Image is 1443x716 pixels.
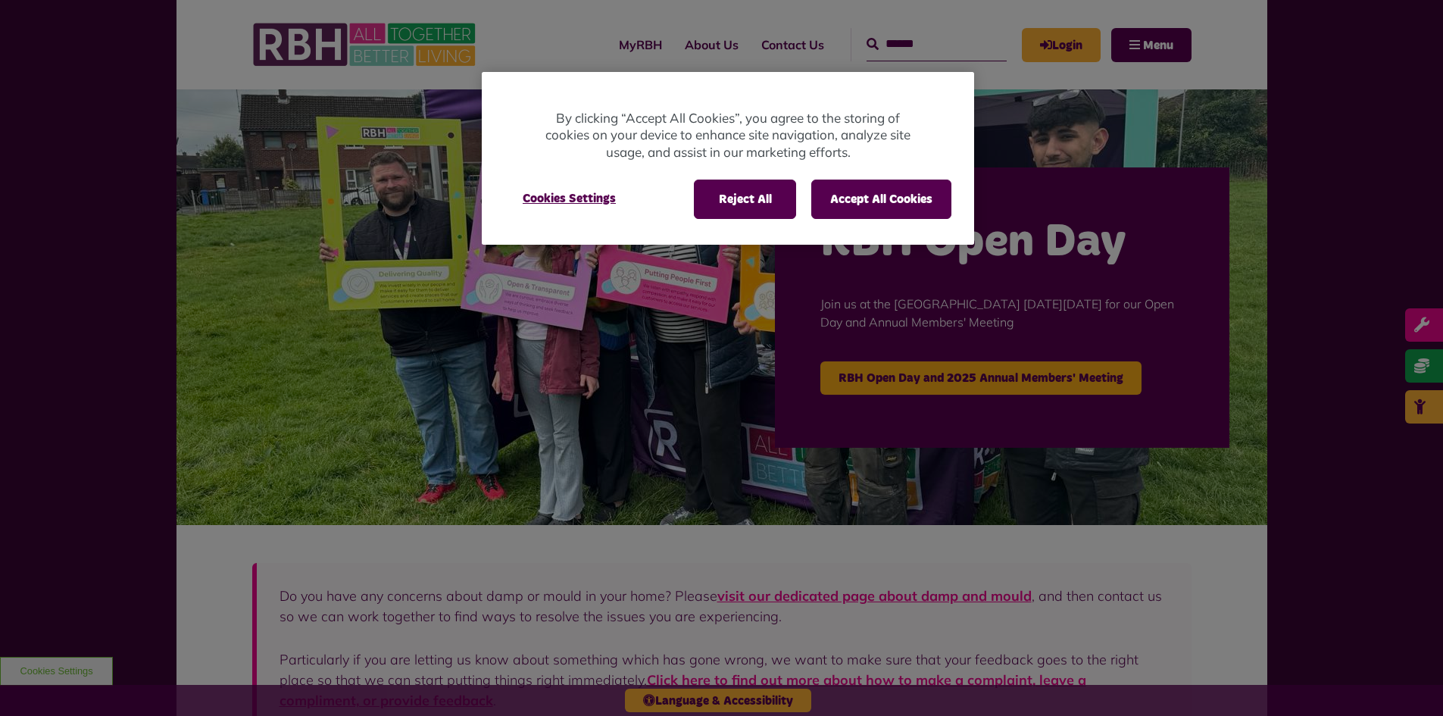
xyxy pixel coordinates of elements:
[504,180,634,217] button: Cookies Settings
[482,72,974,245] div: Cookie banner
[482,72,974,245] div: Privacy
[542,110,914,161] p: By clicking “Accept All Cookies”, you agree to the storing of cookies on your device to enhance s...
[811,180,951,219] button: Accept All Cookies
[694,180,796,219] button: Reject All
